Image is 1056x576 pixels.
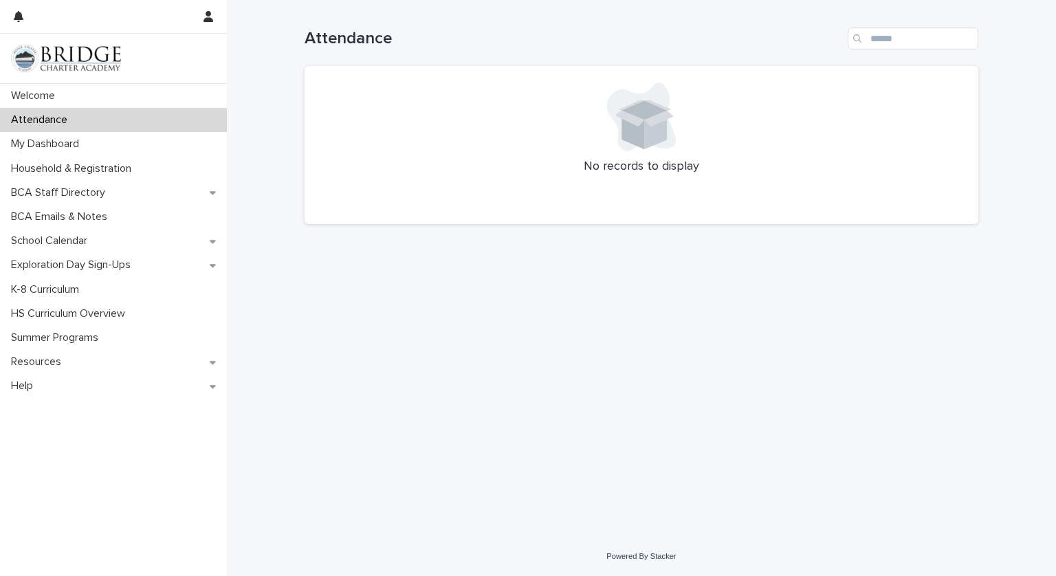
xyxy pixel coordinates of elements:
[5,137,90,151] p: My Dashboard
[305,29,842,49] h1: Attendance
[11,45,121,72] img: V1C1m3IdTEidaUdm9Hs0
[5,113,78,126] p: Attendance
[5,186,116,199] p: BCA Staff Directory
[5,89,66,102] p: Welcome
[5,210,118,223] p: BCA Emails & Notes
[606,552,676,560] a: Powered By Stacker
[321,159,962,175] p: No records to display
[5,379,44,392] p: Help
[848,27,978,49] input: Search
[5,283,90,296] p: K-8 Curriculum
[5,234,98,247] p: School Calendar
[5,162,142,175] p: Household & Registration
[5,331,109,344] p: Summer Programs
[5,307,136,320] p: HS Curriculum Overview
[5,355,72,368] p: Resources
[5,258,142,272] p: Exploration Day Sign-Ups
